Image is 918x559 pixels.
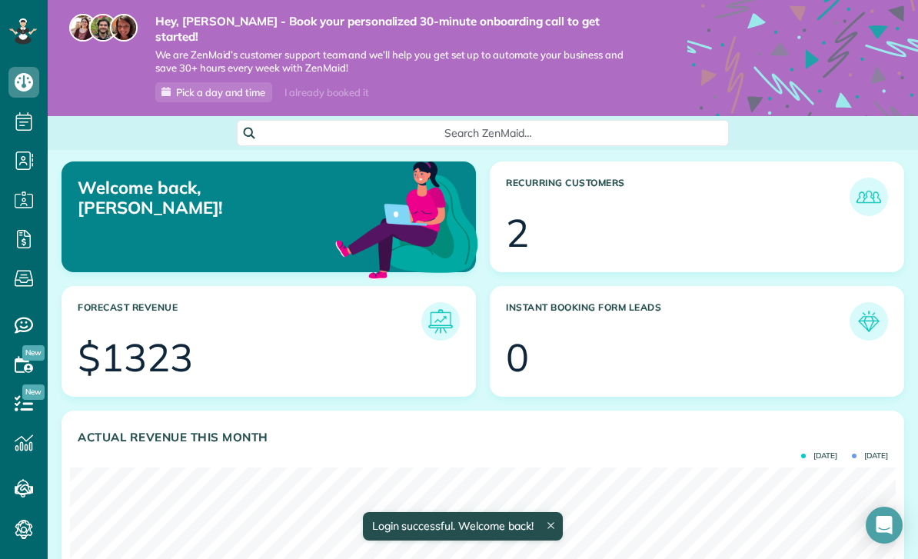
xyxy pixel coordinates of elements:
div: Open Intercom Messenger [866,507,903,544]
h3: Instant Booking Form Leads [506,302,850,341]
img: maria-72a9807cf96188c08ef61303f053569d2e2a8a1cde33d635c8a3ac13582a053d.jpg [69,14,97,42]
img: icon_forecast_revenue-8c13a41c7ed35a8dcfafea3cbb826a0462acb37728057bba2d056411b612bbbe.png [425,306,456,337]
a: Pick a day and time [155,82,272,102]
p: Welcome back, [PERSON_NAME]! [78,178,345,218]
h3: Actual Revenue this month [78,431,888,444]
div: Login successful. Welcome back! [362,512,562,541]
span: Pick a day and time [176,86,265,98]
img: icon_recurring_customers-cf858462ba22bcd05b5a5880d41d6543d210077de5bb9ebc9590e49fd87d84ed.png [853,181,884,212]
strong: Hey, [PERSON_NAME] - Book your personalized 30-minute onboarding call to get started! [155,14,641,44]
span: New [22,345,45,361]
h3: Forecast Revenue [78,302,421,341]
img: michelle-19f622bdf1676172e81f8f8fba1fb50e276960ebfe0243fe18214015130c80e4.jpg [110,14,138,42]
span: New [22,384,45,400]
h3: Recurring Customers [506,178,850,216]
span: [DATE] [801,452,837,460]
img: dashboard_welcome-42a62b7d889689a78055ac9021e634bf52bae3f8056760290aed330b23ab8690.png [332,144,481,293]
span: [DATE] [852,452,888,460]
div: 0 [506,338,529,377]
div: I already booked it [275,83,378,102]
span: We are ZenMaid’s customer support team and we’ll help you get set up to automate your business an... [155,48,641,75]
div: 2 [506,214,529,252]
img: icon_form_leads-04211a6a04a5b2264e4ee56bc0799ec3eb69b7e499cbb523a139df1d13a81ae0.png [853,306,884,337]
div: $1323 [78,338,193,377]
img: jorge-587dff0eeaa6aab1f244e6dc62b8924c3b6ad411094392a53c71c6c4a576187d.jpg [89,14,117,42]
